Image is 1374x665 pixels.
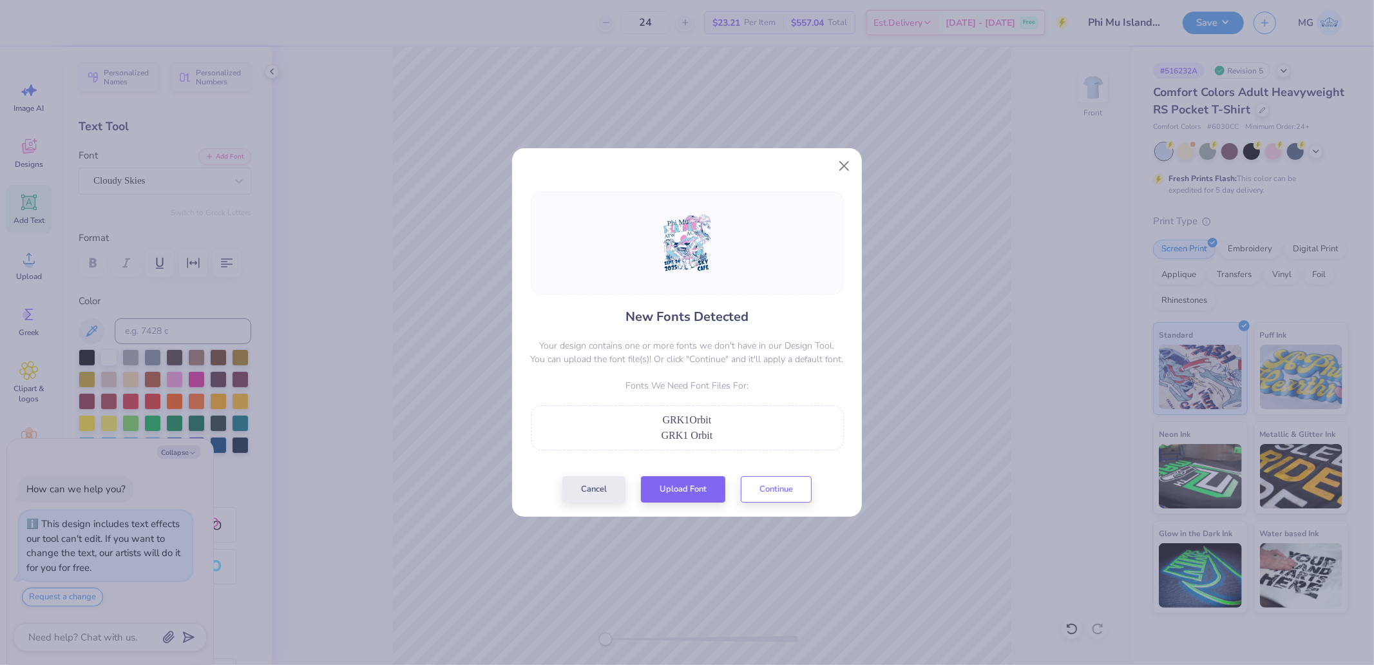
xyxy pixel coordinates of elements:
h4: New Fonts Detected [625,307,749,326]
p: Your design contains one or more fonts we don't have in our Design Tool. You can upload the font ... [531,339,844,366]
button: Upload Font [641,476,725,503]
button: Continue [741,476,812,503]
p: Fonts We Need Font Files For: [531,379,844,392]
span: GRK1 Orbit [662,430,713,441]
span: GRK1Orbit [663,414,712,425]
button: Cancel [562,476,625,503]
button: Close [832,153,857,178]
